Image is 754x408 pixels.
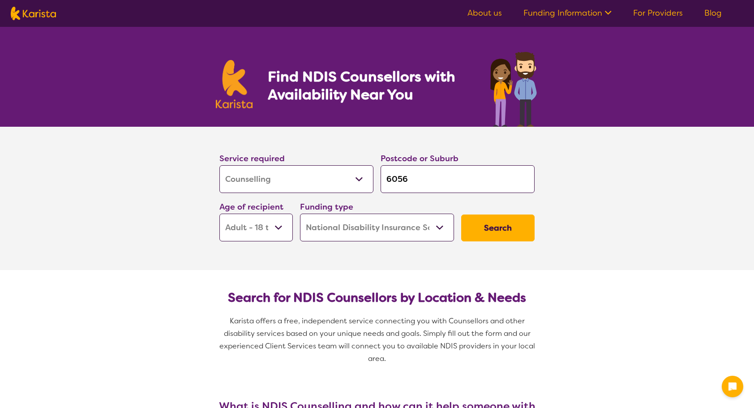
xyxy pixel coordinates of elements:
button: Search [461,215,535,241]
a: About us [467,8,502,18]
img: Karista logo [11,7,56,20]
h1: Find NDIS Counsellors with Availability Near You [268,68,469,103]
label: Postcode or Suburb [381,153,458,164]
label: Service required [219,153,285,164]
a: Funding Information [523,8,612,18]
span: Karista offers a free, independent service connecting you with Counsellors and other disability s... [219,316,537,363]
h2: Search for NDIS Counsellors by Location & Needs [227,290,527,306]
a: Blog [704,8,722,18]
img: Karista logo [216,60,253,108]
label: Funding type [300,202,353,212]
a: For Providers [633,8,683,18]
img: counselling [487,48,538,127]
input: Type [381,165,535,193]
label: Age of recipient [219,202,283,212]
